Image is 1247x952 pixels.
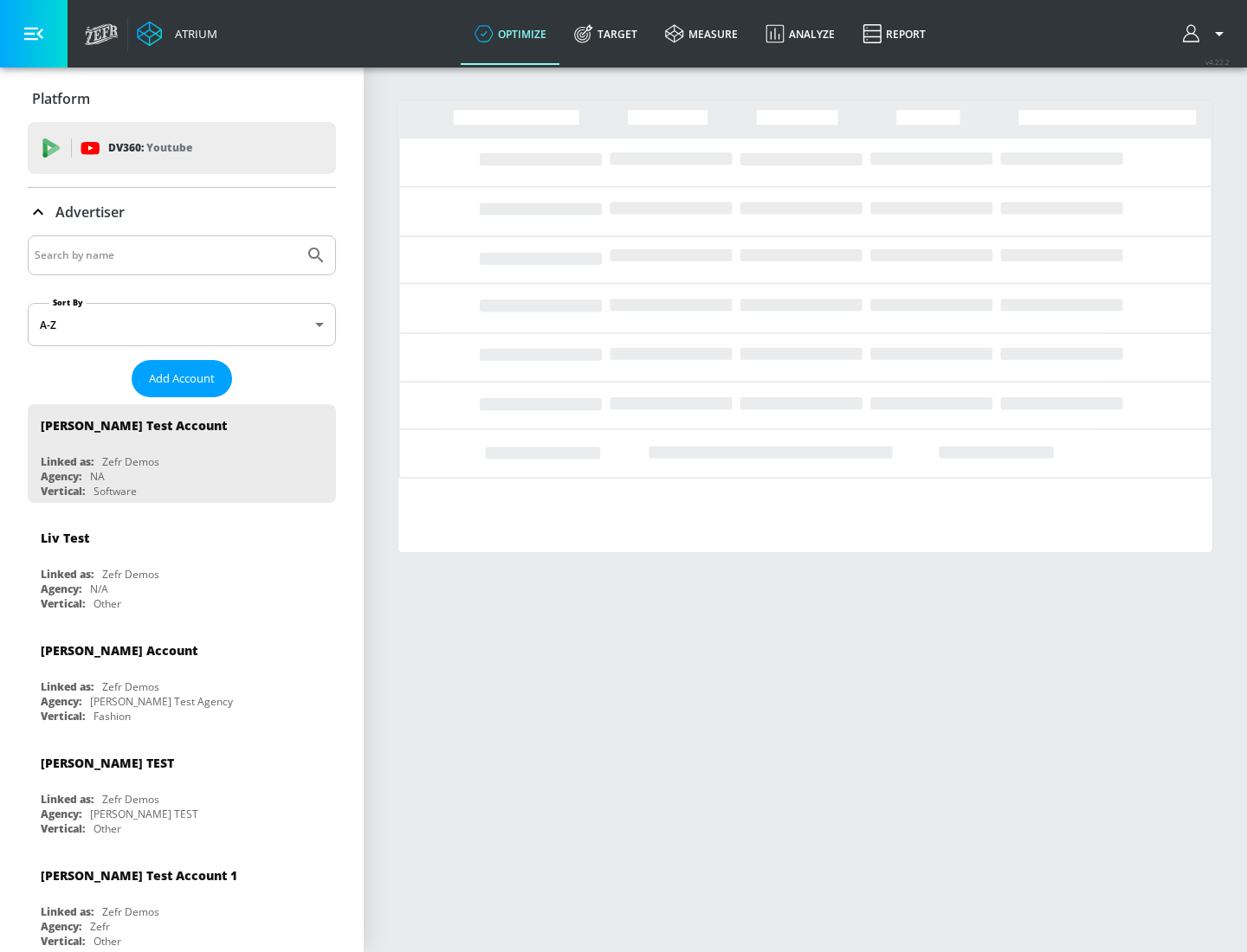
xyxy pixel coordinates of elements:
div: Vertical: [41,709,85,724]
div: Vertical: [41,934,85,949]
div: [PERSON_NAME] Test Agency [90,694,233,709]
a: Atrium [137,21,217,47]
div: Other [94,596,121,611]
div: [PERSON_NAME] Test AccountLinked as:Zefr DemosAgency:NAVertical:Software [28,404,336,503]
div: Fashion [94,709,131,724]
div: Liv Test [41,530,89,546]
div: Zefr [90,919,110,934]
div: Agency: [41,469,81,484]
div: [PERSON_NAME] Test Account 1 [41,867,237,884]
div: [PERSON_NAME] Test Account [41,417,227,434]
div: [PERSON_NAME] AccountLinked as:Zefr DemosAgency:[PERSON_NAME] Test AgencyVertical:Fashion [28,629,336,728]
div: Agency: [41,582,81,596]
a: Analyze [752,3,849,65]
div: Linked as: [41,904,94,919]
div: Agency: [41,694,81,709]
p: DV360: [108,138,192,158]
label: Sort By [49,297,87,308]
div: Advertiser [28,188,336,236]
span: Add Account [149,369,215,389]
div: NA [90,469,105,484]
div: Zefr Demos [102,904,159,919]
a: measure [651,3,752,65]
button: Add Account [132,360,232,397]
div: Linked as: [41,792,94,807]
div: Atrium [168,26,217,42]
div: Platform [28,74,336,123]
div: Zefr Demos [102,679,159,694]
a: optimize [461,3,560,65]
p: Advertiser [55,203,125,222]
div: Zefr Demos [102,454,159,469]
div: Other [94,934,121,949]
div: Vertical: [41,821,85,836]
div: [PERSON_NAME] TESTLinked as:Zefr DemosAgency:[PERSON_NAME] TESTVertical:Other [28,742,336,840]
div: Other [94,821,121,836]
div: DV360: Youtube [28,122,336,174]
div: Liv TestLinked as:Zefr DemosAgency:N/AVertical:Other [28,517,336,615]
div: [PERSON_NAME] TEST [90,807,198,821]
a: Target [560,3,651,65]
div: [PERSON_NAME] TEST [41,755,174,771]
div: Linked as: [41,567,94,582]
div: Agency: [41,807,81,821]
div: Zefr Demos [102,792,159,807]
div: Vertical: [41,596,85,611]
div: Linked as: [41,454,94,469]
a: Report [849,3,940,65]
p: Youtube [146,138,192,157]
div: Software [94,484,137,499]
div: Vertical: [41,484,85,499]
div: Zefr Demos [102,567,159,582]
p: Platform [32,89,90,108]
span: v 4.22.2 [1205,57,1230,67]
div: N/A [90,582,108,596]
div: Agency: [41,919,81,934]
div: Linked as: [41,679,94,694]
input: Search by name [35,244,297,267]
div: [PERSON_NAME] Account [41,642,197,659]
div: A-Z [28,303,336,346]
